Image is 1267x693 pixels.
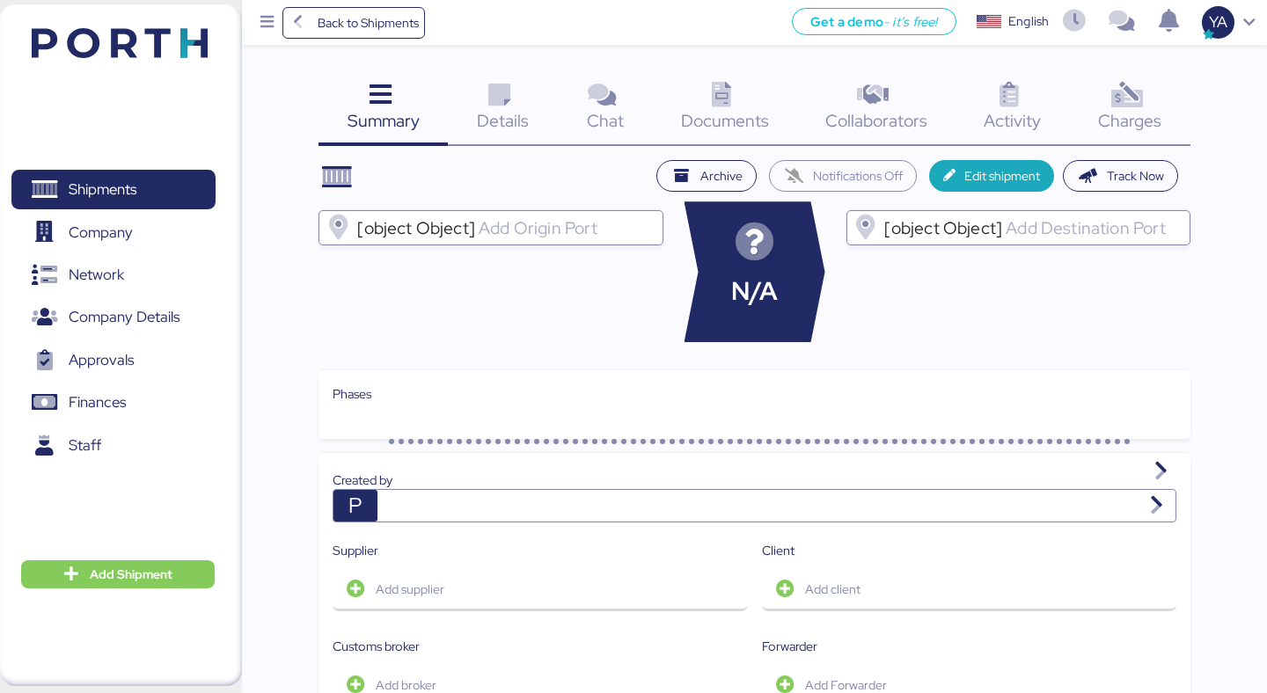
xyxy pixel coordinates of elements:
[805,579,861,600] span: Add client
[318,12,419,33] span: Back to Shipments
[964,165,1040,186] span: Edit shipment
[69,390,126,415] span: Finances
[253,8,282,38] button: Menu
[681,109,769,132] span: Documents
[1063,160,1178,192] button: Track Now
[69,347,134,373] span: Approvals
[769,160,917,192] button: Notifications Off
[333,471,1175,490] div: Created by
[333,567,747,611] button: Add supplier
[69,304,179,330] span: Company Details
[825,109,927,132] span: Collaborators
[69,262,124,288] span: Network
[656,160,757,192] button: Archive
[813,165,903,186] span: Notifications Off
[11,255,216,295] a: Network
[929,160,1055,192] button: Edit shipment
[1002,217,1182,238] input: [object Object]
[475,217,655,238] input: [object Object]
[1107,165,1164,186] span: Track Now
[11,212,216,252] a: Company
[90,564,172,585] span: Add Shipment
[21,560,215,588] button: Add Shipment
[11,170,216,210] a: Shipments
[11,383,216,423] a: Finances
[357,220,475,236] span: [object Object]
[348,109,420,132] span: Summary
[11,426,216,466] a: Staff
[282,7,426,39] a: Back to Shipments
[587,109,624,132] span: Chat
[376,579,444,600] span: Add supplier
[1098,109,1161,132] span: Charges
[884,220,1002,236] span: [object Object]
[700,165,743,186] span: Archive
[762,567,1176,611] button: Add client
[11,297,216,338] a: Company Details
[1008,12,1049,31] div: English
[11,340,216,381] a: Approvals
[731,273,778,310] span: N/A
[69,220,133,245] span: Company
[333,384,1175,404] div: Phases
[348,490,363,522] span: P
[477,109,529,132] span: Details
[69,177,136,202] span: Shipments
[1209,11,1227,33] span: YA
[69,433,101,458] span: Staff
[984,109,1041,132] span: Activity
